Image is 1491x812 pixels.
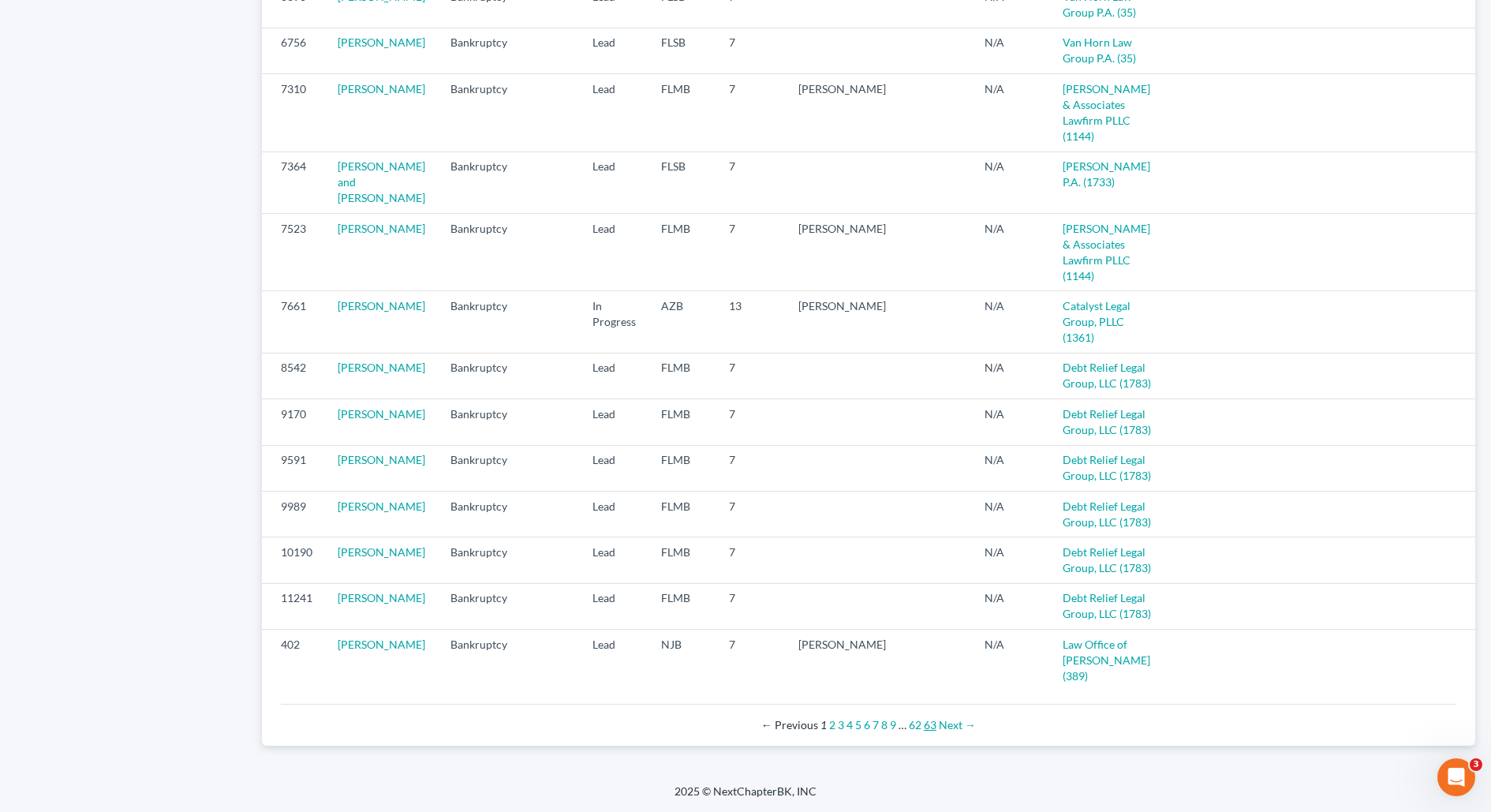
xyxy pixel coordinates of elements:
a: Page 7 [873,718,879,732]
td: FLMB [648,74,716,152]
a: Page 6 [864,718,870,732]
td: FLMB [648,583,716,629]
a: [PERSON_NAME] [338,299,425,312]
td: 6756 [262,28,325,73]
a: [PERSON_NAME] [338,453,425,466]
td: Bankruptcy [438,28,520,73]
td: Lead [580,28,648,73]
em: Page 1 [820,718,827,732]
td: Bankruptcy [438,491,520,537]
td: 7 [716,583,786,629]
td: N/A [972,74,1050,152]
a: Page 3 [838,718,844,732]
td: FLMB [648,213,716,290]
a: Page 62 [909,718,921,732]
a: Debt Relief Legal Group, LLC (1783) [1063,500,1151,529]
td: [PERSON_NAME] [786,213,899,290]
td: Lead [580,491,648,537]
td: Lead [580,152,648,213]
a: [PERSON_NAME] [338,545,425,559]
td: Lead [580,74,648,152]
td: In Progress [580,291,648,353]
td: 7310 [262,74,325,152]
td: N/A [972,291,1050,353]
span: 3 [1470,758,1482,771]
td: N/A [972,353,1050,399]
iframe: Intercom live chat [1437,758,1475,796]
td: FLSB [648,28,716,73]
span: Previous page [761,718,818,732]
a: [PERSON_NAME] & Associates Lawfirm PLLC (1144) [1063,82,1150,143]
td: FLSB [648,152,716,213]
td: Bankruptcy [438,445,520,491]
a: [PERSON_NAME] and [PERSON_NAME] [338,159,425,204]
div: 2025 © NextChapterBK, INC [296,784,1195,812]
td: Lead [580,399,648,445]
td: 402 [262,630,325,691]
td: Lead [580,537,648,583]
a: [PERSON_NAME] [338,361,425,374]
td: 7 [716,445,786,491]
td: 9591 [262,445,325,491]
a: Debt Relief Legal Group, LLC (1783) [1063,407,1151,436]
a: [PERSON_NAME] [338,222,425,235]
td: Lead [580,213,648,290]
td: 7 [716,353,786,399]
td: FLMB [648,399,716,445]
td: 7661 [262,291,325,353]
a: Page 9 [890,718,896,732]
a: Page 4 [846,718,853,732]
td: FLMB [648,491,716,537]
td: 10190 [262,537,325,583]
a: Page 63 [924,718,936,732]
a: Debt Relief Legal Group, LLC (1783) [1063,453,1151,482]
td: 8542 [262,353,325,399]
div: Pagination [293,717,1444,733]
span: … [899,718,906,732]
a: Next page [939,718,976,732]
td: 7523 [262,213,325,290]
td: 7 [716,28,786,73]
td: 11241 [262,583,325,629]
td: 9989 [262,491,325,537]
a: [PERSON_NAME] & Associates Lawfirm PLLC (1144) [1063,222,1150,283]
td: N/A [972,445,1050,491]
a: [PERSON_NAME] [338,36,425,49]
td: 7 [716,399,786,445]
td: Bankruptcy [438,74,520,152]
td: Lead [580,583,648,629]
td: Bankruptcy [438,399,520,445]
a: Page 5 [855,718,861,732]
td: N/A [972,399,1050,445]
td: Bankruptcy [438,630,520,691]
td: 7 [716,630,786,691]
a: Van Horn Law Group P.A. (35) [1063,36,1136,65]
td: Bankruptcy [438,583,520,629]
td: AZB [648,291,716,353]
a: Page 2 [829,718,835,732]
td: 7 [716,537,786,583]
td: 7 [716,213,786,290]
td: 7 [716,152,786,213]
td: [PERSON_NAME] [786,74,899,152]
a: Law Office of [PERSON_NAME] (389) [1063,638,1150,683]
a: [PERSON_NAME] P.A. (1733) [1063,159,1150,189]
a: [PERSON_NAME] [338,591,425,604]
td: Bankruptcy [438,537,520,583]
td: [PERSON_NAME] [786,291,899,353]
td: 13 [716,291,786,353]
td: N/A [972,213,1050,290]
a: [PERSON_NAME] [338,500,425,513]
td: Lead [580,445,648,491]
td: Bankruptcy [438,213,520,290]
td: Lead [580,353,648,399]
td: Bankruptcy [438,291,520,353]
td: FLMB [648,537,716,583]
a: [PERSON_NAME] [338,638,425,651]
td: Bankruptcy [438,152,520,213]
a: [PERSON_NAME] [338,82,425,95]
a: [PERSON_NAME] [338,407,425,421]
a: Debt Relief Legal Group, LLC (1783) [1063,545,1151,574]
td: 7364 [262,152,325,213]
td: N/A [972,583,1050,629]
